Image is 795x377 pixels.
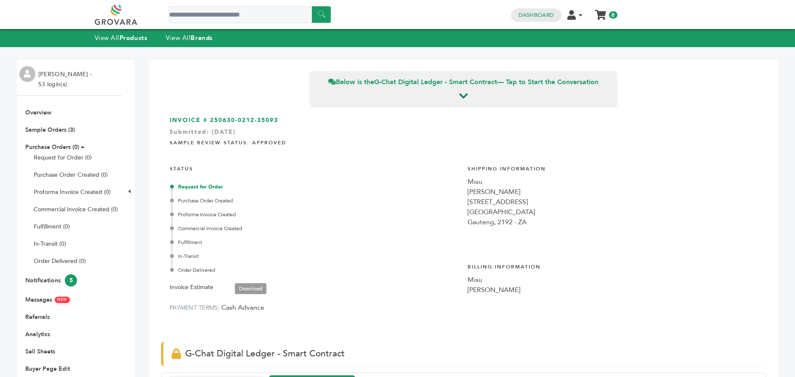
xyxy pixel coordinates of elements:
strong: Products [120,34,147,42]
div: [PERSON_NAME] [468,285,757,295]
span: 0 [609,11,617,19]
div: [GEOGRAPHIC_DATA] [468,207,757,217]
a: Download [235,283,266,294]
label: PAYMENT TERMS: [170,304,220,312]
a: Buyer Page Edit [25,365,70,373]
div: Misu [468,275,757,285]
img: profile.png [19,66,35,82]
a: Sell Sheets [25,348,55,356]
div: Order Delivered [172,266,459,274]
div: Misu [468,177,757,187]
a: Order Delivered (0) [34,257,86,265]
span: Cash Advance [221,303,264,312]
span: Below is the — Tap to Start the Conversation [328,77,598,87]
input: Search a product or brand... [169,6,331,23]
a: Notifications5 [25,276,77,284]
div: [PERSON_NAME] [468,187,757,197]
a: Fulfillment (0) [34,223,70,231]
div: Commercial Invoice Created [172,225,459,232]
div: Submitted: [DATE] [170,128,757,141]
a: Overview [25,109,51,117]
li: [PERSON_NAME] - 53 login(s) [38,69,94,90]
label: Invoice Estimate [170,282,213,292]
a: View AllBrands [166,34,213,42]
div: Gauteng, 2192 - ZA [468,217,757,227]
a: In-Transit (0) [34,240,66,248]
h4: Billing Information [468,257,757,275]
a: Referrals [25,313,50,321]
h4: Sample Review Status: Approved [170,133,757,151]
a: Analytics [25,330,50,338]
div: Request for Order [172,183,459,191]
span: NEW [55,297,70,303]
strong: Brands [191,34,213,42]
a: Dashboard [518,11,554,19]
a: MessagesNEW [25,296,70,304]
a: My Cart [596,8,605,16]
a: Commercial Invoice Created (0) [34,205,118,213]
h3: INVOICE # 250630-0212-35093 [170,116,757,125]
a: Request for Order (0) [34,154,92,162]
span: G-Chat Digital Ledger - Smart Contract [185,348,345,360]
a: Purchase Order Created (0) [34,171,108,179]
span: 5 [65,274,77,287]
div: [STREET_ADDRESS] [468,197,757,207]
a: View AllProducts [95,34,148,42]
div: Fulfillment [172,239,459,246]
div: In-Transit [172,252,459,260]
h4: STATUS [170,159,459,177]
h4: Shipping Information [468,159,757,177]
div: Proforma Invoice Created [172,211,459,218]
a: Proforma Invoice Created (0) [34,188,111,196]
a: Sample Orders (3) [25,126,75,134]
div: Purchase Order Created [172,197,459,204]
a: Purchase Orders (0) [25,143,79,151]
strong: G-Chat Digital Ledger - Smart Contract [374,77,497,87]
